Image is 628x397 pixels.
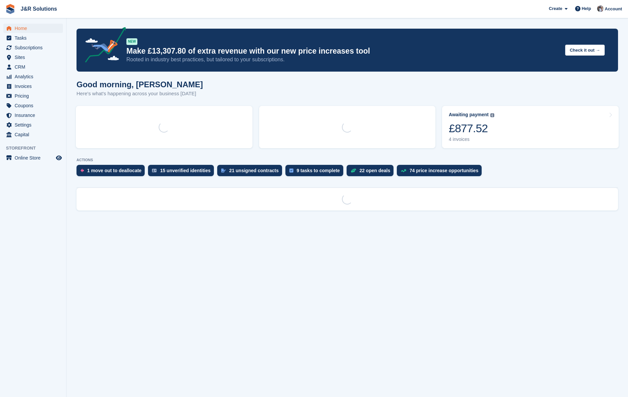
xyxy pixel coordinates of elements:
div: 15 unverified identities [160,168,211,173]
a: 21 unsigned contracts [217,165,285,180]
img: move_outs_to_deallocate_icon-f764333ba52eb49d3ac5e1228854f67142a1ed5810a6f6cc68b1a99e826820c5.svg [80,169,84,173]
div: 1 move out to deallocate [87,168,141,173]
span: Coupons [15,101,55,110]
h1: Good morning, [PERSON_NAME] [77,80,203,89]
span: Storefront [6,145,66,152]
a: Awaiting payment £877.52 4 invoices [442,106,619,148]
div: 22 open deals [360,168,391,173]
div: 9 tasks to complete [297,168,340,173]
span: Pricing [15,91,55,101]
img: Steve Revell [597,5,604,12]
img: price_increase_opportunities-93ffe204e8149a01c8c9dc8f82e8f89637d9d84a8eef4429ea346261dce0b2c0.svg [401,169,406,172]
a: 15 unverified identities [148,165,217,180]
span: Account [605,6,622,12]
span: Home [15,24,55,33]
span: Settings [15,120,55,130]
span: Insurance [15,111,55,120]
a: menu [3,101,63,110]
p: Here's what's happening across your business [DATE] [77,90,203,98]
span: CRM [15,62,55,72]
a: Preview store [55,154,63,162]
a: 9 tasks to complete [285,165,347,180]
div: 74 price increase opportunities [409,168,478,173]
span: Subscriptions [15,43,55,52]
span: Invoices [15,82,55,91]
span: Analytics [15,72,55,81]
a: menu [3,111,63,120]
img: deal-1b604bf984904fb50ccaf53a9ad4b4a5d6e5aea283cecdc64d6e3604feb123c2.svg [351,168,356,173]
a: menu [3,72,63,81]
a: menu [3,53,63,62]
img: verify_identity-adf6edd0f0f0b5bbfe63781bf79b02c33cf7c696d77639b501bdc392416b5a36.svg [152,169,157,173]
span: Create [549,5,562,12]
div: 4 invoices [449,137,494,142]
p: ACTIONS [77,158,618,162]
span: Capital [15,130,55,139]
a: 1 move out to deallocate [77,165,148,180]
a: menu [3,82,63,91]
div: £877.52 [449,122,494,135]
a: menu [3,153,63,163]
a: J&R Solutions [18,3,60,14]
a: menu [3,62,63,72]
a: 74 price increase opportunities [397,165,485,180]
a: menu [3,43,63,52]
img: stora-icon-8386f47178a22dfd0bd8f6a31ec36ba5ce8667c1dd55bd0f319d3a0aa187defe.svg [5,4,15,14]
a: menu [3,33,63,43]
a: 22 open deals [347,165,397,180]
img: icon-info-grey-7440780725fd019a000dd9b08b2336e03edf1995a4989e88bcd33f0948082b44.svg [490,113,494,117]
div: 21 unsigned contracts [229,168,279,173]
a: menu [3,130,63,139]
span: Help [582,5,591,12]
a: menu [3,120,63,130]
span: Tasks [15,33,55,43]
p: Rooted in industry best practices, but tailored to your subscriptions. [126,56,560,63]
div: NEW [126,38,137,45]
img: task-75834270c22a3079a89374b754ae025e5fb1db73e45f91037f5363f120a921f8.svg [289,169,293,173]
span: Online Store [15,153,55,163]
p: Make £13,307.80 of extra revenue with our new price increases tool [126,46,560,56]
span: Sites [15,53,55,62]
div: Awaiting payment [449,112,489,118]
img: price-adjustments-announcement-icon-8257ccfd72463d97f412b2fc003d46551f7dbcb40ab6d574587a9cd5c0d94... [79,27,126,65]
a: menu [3,24,63,33]
img: contract_signature_icon-13c848040528278c33f63329250d36e43548de30e8caae1d1a13099fd9432cc5.svg [221,169,226,173]
button: Check it out → [565,45,605,56]
a: menu [3,91,63,101]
